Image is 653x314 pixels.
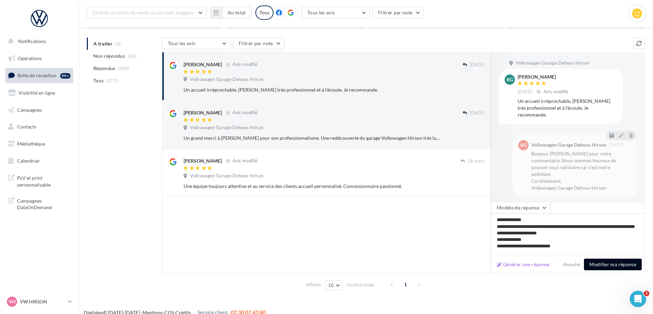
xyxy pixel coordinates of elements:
[162,38,230,49] button: Tous les avis
[4,154,75,168] a: Calendrier
[644,291,649,296] span: 2
[184,183,440,190] div: Une équipe toujours attentive et au service des clients.accueil personnalisé. Concessionnaire pas...
[491,202,550,214] button: Modèle de réponse
[302,7,370,18] button: Tous les avis
[531,150,631,191] div: Bonjour [PERSON_NAME] pour votre commentaire. Nous sommes heureux de pouvoir vous satisfaire car ...
[4,86,75,100] a: Visibilité en ligne
[17,124,36,129] span: Contacts
[8,49,22,63] img: Profile image for Service-Client
[59,208,92,215] div: • Il y a 28 sem
[24,107,57,114] div: Service-Client
[82,31,115,38] div: • Il y a 11 sem
[516,60,589,66] span: Volkswagen Garage Dehoux Hirson
[4,137,75,151] a: Médiathèque
[93,65,116,72] span: Répondus
[120,3,132,15] div: Fermer
[31,192,106,206] button: Poser une question
[17,196,70,211] span: Campagnes DataOnDemand
[17,141,45,147] span: Médiathèque
[190,77,263,83] span: Volkswagen Garage Dehoux Hirson
[222,7,252,18] button: Au total
[8,176,22,189] img: Profile image for Service-Client
[8,125,22,139] img: Profile image for Service-Client
[60,73,70,79] div: 99+
[55,213,82,241] button: Conversations
[93,77,104,84] span: Tous
[18,38,46,44] span: Notifications
[59,182,92,190] div: • Il y a 27 sem
[5,230,22,235] span: Accueil
[24,132,57,139] div: Service-Client
[184,86,440,93] div: Un accueil irréprochable, [PERSON_NAME] très professionnel et à l'écoute. Je recommande.
[4,103,75,117] a: Campagnes
[232,158,257,164] span: Avis modifié
[59,107,92,114] div: • Il y a 25 sem
[20,298,65,305] p: VW HIRSON
[118,66,130,71] span: (209)
[24,208,57,215] div: Service-Client
[346,282,375,288] span: résultats/page
[93,53,125,59] span: Non répondus
[518,89,533,95] span: [DATE]
[8,150,22,164] img: Profile image for Service-Client
[210,7,252,18] button: Au total
[8,24,22,38] img: Profile image for Service Client Digitaleo
[17,107,42,112] span: Campagnes
[233,38,284,49] button: Filtrer par note
[24,157,57,164] div: Service-Client
[17,173,70,188] span: PLV et print personnalisable
[43,3,95,15] h1: Conversations
[24,75,552,80] span: Fermeture du service clients pendant les ponts de mai Le pôle clients sera absent pendant les pon...
[184,158,222,164] div: [PERSON_NAME]
[325,281,343,290] button: 10
[24,182,57,190] div: Service-Client
[609,143,624,147] span: [DATE]
[372,7,424,18] button: Filtrer par note
[232,110,257,115] span: Avis modifié
[518,74,570,79] div: [PERSON_NAME]
[184,61,222,68] div: [PERSON_NAME]
[59,56,92,63] div: • Il y a 22 sem
[4,170,75,191] a: PLV et print personnalisable
[88,230,104,235] span: Tâches
[184,135,440,141] div: Un grand merci à [PERSON_NAME] pour son professionnalisme. Une redécouverte du garage Volkswagen ...
[630,291,646,307] iframe: Intercom live chat
[8,100,22,113] img: Profile image for Service-Client
[470,62,485,68] span: [DATE]
[306,282,321,288] span: Afficher
[520,142,527,149] span: VG
[27,213,55,241] button: Actualités
[507,76,513,83] span: Rg
[18,55,42,61] span: Opérations
[560,260,584,269] button: Annuler
[4,68,75,83] a: Boîte de réception99+
[87,7,206,18] button: Choisir un point de vente ou un code magasin
[8,201,22,215] img: Profile image for Service-Client
[17,72,56,78] span: Boîte de réception
[24,24,93,30] span: Notez votre conversation
[400,279,411,290] span: 1
[29,230,53,235] span: Actualités
[190,173,263,179] span: Volkswagen Garage Dehoux Hirson
[24,81,57,88] div: Service-Client
[255,5,274,20] div: Tous
[494,260,552,269] button: Générer une réponse
[5,295,73,308] a: VH VW HIRSON
[4,193,75,214] a: Campagnes DataOnDemand
[168,40,196,46] span: Tous les avis
[109,213,137,241] button: Aide
[184,109,222,116] div: [PERSON_NAME]
[56,230,94,235] span: Conversations
[328,283,334,288] span: 10
[18,90,55,96] span: Visibilité en ligne
[531,142,607,147] div: Volkswagen Garage Dehoux Hirson
[470,110,485,116] span: [DATE]
[82,213,109,241] button: Tâches
[128,53,136,59] span: (68)
[232,62,257,67] span: Avis modifié
[4,51,75,66] a: Opérations
[4,34,72,49] button: Notifications
[59,157,92,164] div: • Il y a 25 sem
[59,81,92,88] div: • Il y a 24 sem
